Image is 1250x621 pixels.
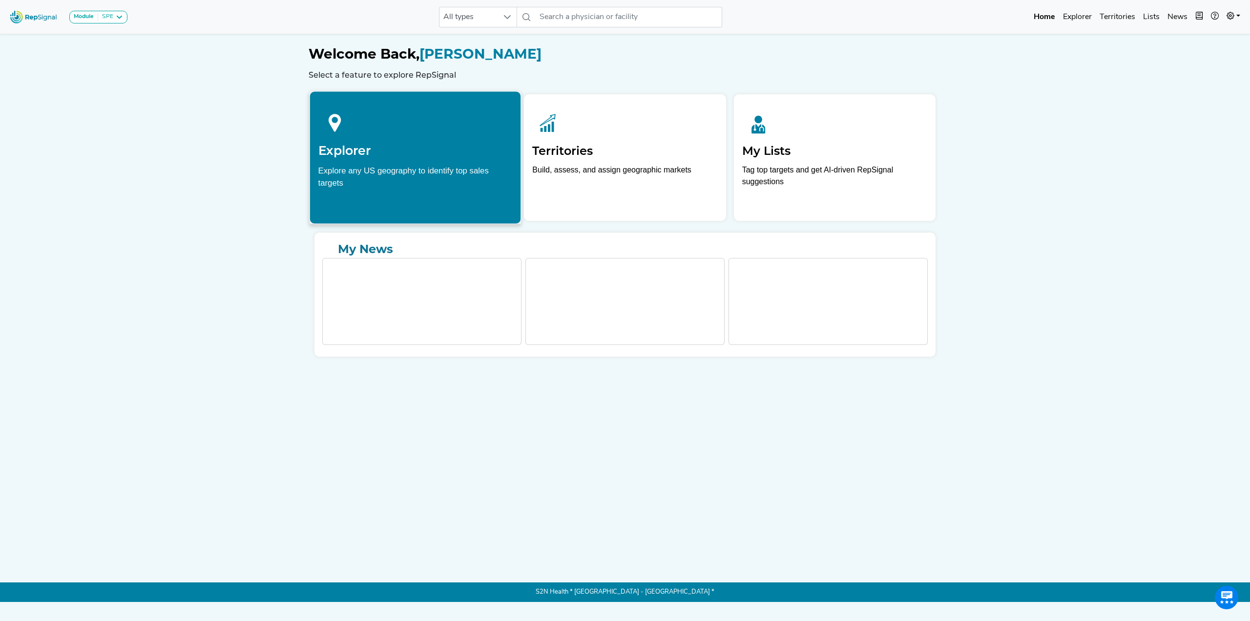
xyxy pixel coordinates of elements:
h1: [PERSON_NAME] [309,46,941,63]
a: ExplorerExplore any US geography to identify top sales targets [310,91,521,224]
strong: Module [74,14,94,20]
h6: Select a feature to explore RepSignal [309,70,941,80]
span: Welcome Back, [309,45,419,62]
div: Explore any US geography to identify top sales targets [318,164,513,189]
a: My ListsTag top targets and get AI-driven RepSignal suggestions [734,94,936,221]
a: TerritoriesBuild, assess, and assign geographic markets [524,94,726,221]
h2: Explorer [318,143,513,158]
a: My News [322,240,928,258]
p: Tag top targets and get AI-driven RepSignal suggestions [742,164,927,193]
div: SPE [98,13,113,21]
h2: Territories [532,144,717,158]
p: Build, assess, and assign geographic markets [532,164,717,193]
a: News [1164,7,1191,27]
a: Explorer [1059,7,1096,27]
p: S2N Health * [GEOGRAPHIC_DATA] - [GEOGRAPHIC_DATA] * [309,582,941,602]
span: All types [439,7,498,27]
input: Search a physician or facility [536,7,722,27]
button: Intel Book [1191,7,1207,27]
button: ModuleSPE [69,11,127,23]
a: Territories [1096,7,1139,27]
h2: My Lists [742,144,927,158]
a: Lists [1139,7,1164,27]
a: Home [1030,7,1059,27]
